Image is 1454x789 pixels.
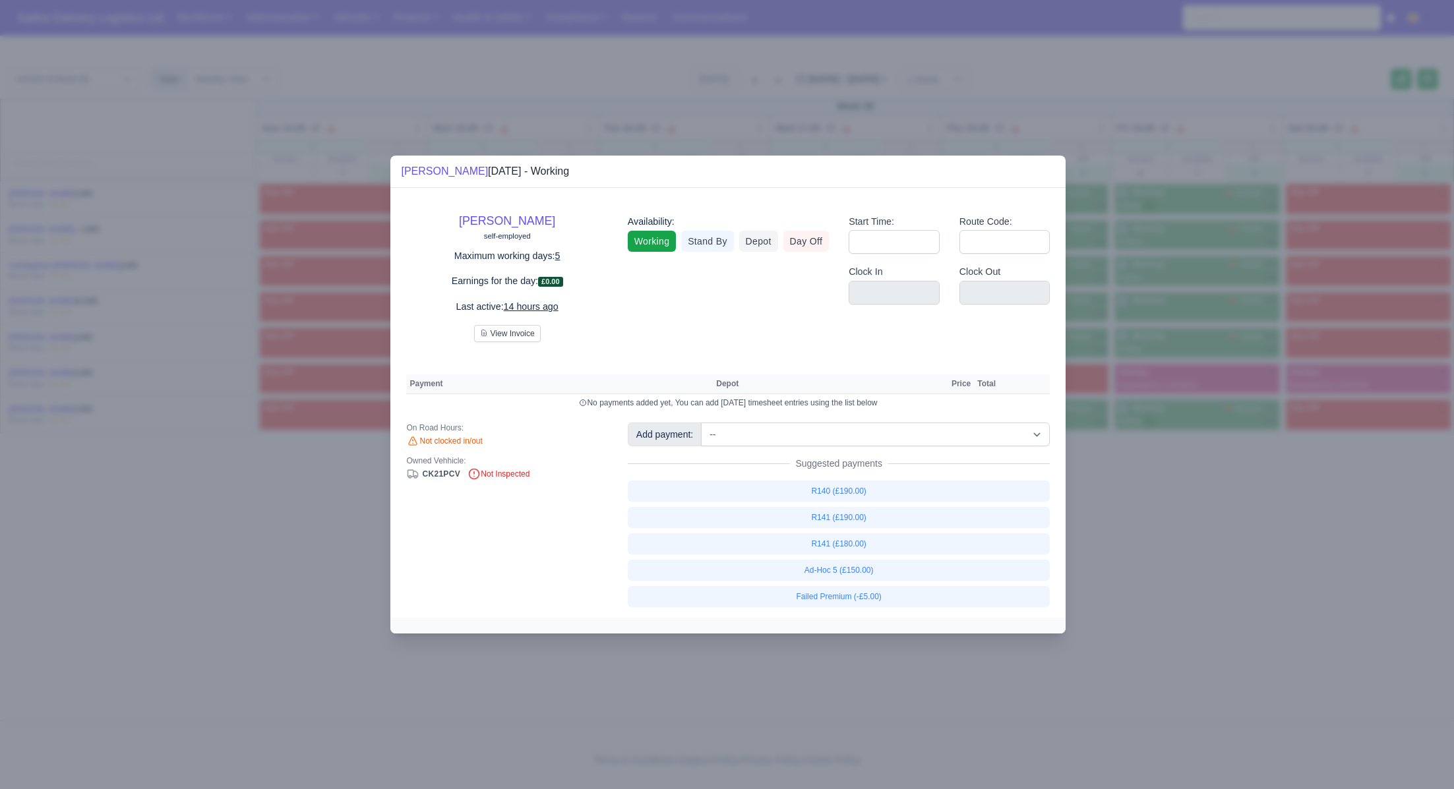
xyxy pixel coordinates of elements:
[401,163,569,179] div: [DATE] - Working
[406,374,713,394] th: Payment
[849,264,882,279] label: Clock In
[406,436,607,448] div: Not clocked in/out
[783,231,830,252] a: Day Off
[790,457,888,470] span: Suggested payments
[628,586,1050,607] a: Failed Premium (-£5.00)
[474,325,541,342] button: View Invoice
[1217,637,1454,789] iframe: Chat Widget
[628,481,1050,502] a: R140 (£190.00)
[739,231,778,252] a: Depot
[681,231,733,252] a: Stand By
[628,507,1050,528] a: R141 (£190.00)
[959,214,1012,229] label: Route Code:
[713,374,938,394] th: Depot
[628,214,829,229] div: Availability:
[406,299,607,314] p: Last active:
[555,250,560,261] u: 5
[468,469,530,479] span: Not Inspected
[948,374,974,394] th: Price
[628,560,1050,581] a: Ad-Hoc 5 (£150.00)
[406,248,607,264] p: Maximum working days:
[628,533,1050,554] a: R141 (£180.00)
[849,214,894,229] label: Start Time:
[406,274,607,289] p: Earnings for the day:
[504,301,559,312] u: 14 hours ago
[459,214,555,227] a: [PERSON_NAME]
[628,423,702,446] div: Add payment:
[628,231,676,252] a: Working
[406,455,607,466] div: Owned Vehhicle:
[959,264,1001,279] label: Clock Out
[406,423,607,433] div: On Road Hours:
[484,232,531,240] small: self-employed
[406,394,1050,412] td: No payments added yet, You can add [DATE] timesheet entries using the list below
[974,374,999,394] th: Total
[538,277,563,287] span: £0.00
[401,165,488,177] a: [PERSON_NAME]
[406,469,460,479] a: CK21PCV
